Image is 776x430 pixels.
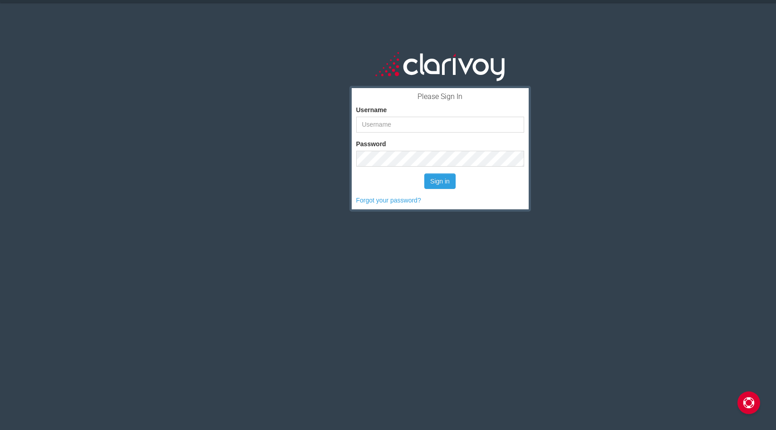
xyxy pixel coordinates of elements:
a: Forgot your password? [356,197,421,204]
button: Sign in [424,173,456,189]
label: Username [356,105,387,114]
label: Password [356,139,386,148]
img: clarivoy_whitetext_transbg.svg [375,50,505,82]
input: Username [356,117,524,133]
h3: Please Sign In [356,93,524,101]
